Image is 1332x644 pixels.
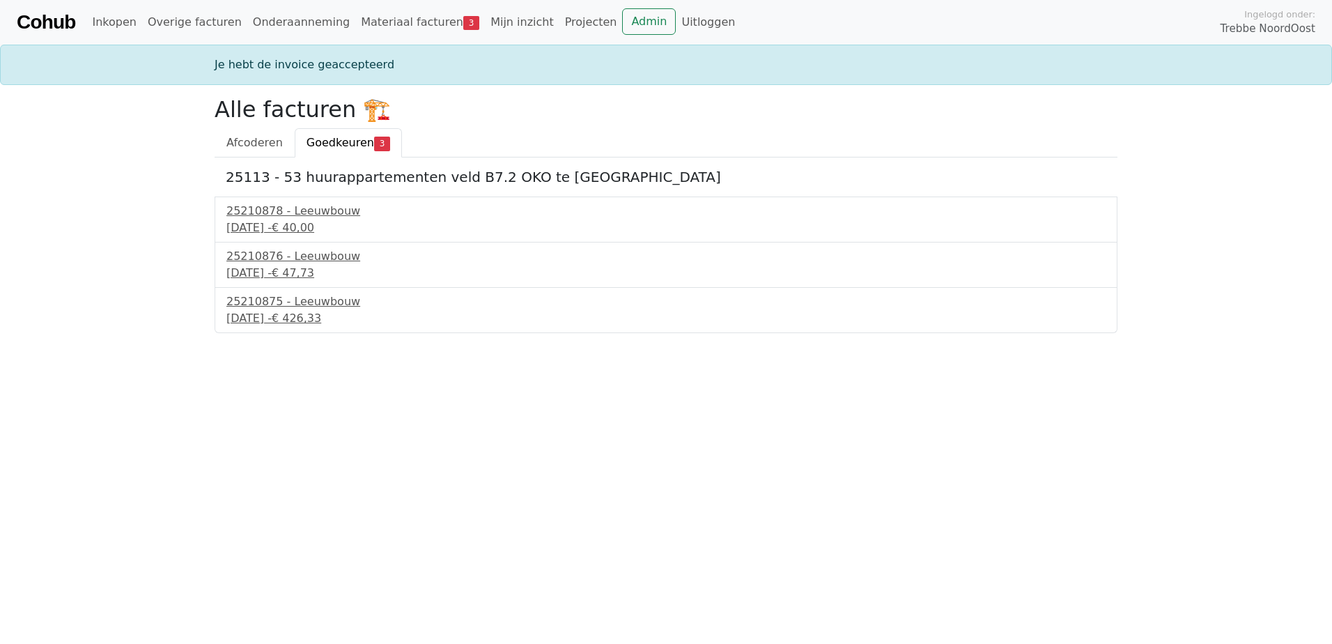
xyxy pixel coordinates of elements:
[215,96,1117,123] h2: Alle facturen 🏗️
[622,8,676,35] a: Admin
[226,169,1106,185] h5: 25113 - 53 huurappartementen veld B7.2 OKO te [GEOGRAPHIC_DATA]
[226,293,1106,327] a: 25210875 - Leeuwbouw[DATE] -€ 426,33
[374,137,390,151] span: 3
[17,6,75,39] a: Cohub
[559,8,623,36] a: Projecten
[226,310,1106,327] div: [DATE] -
[676,8,741,36] a: Uitloggen
[307,136,374,149] span: Goedkeuren
[1221,21,1315,37] span: Trebbe NoordOost
[272,221,314,234] span: € 40,00
[86,8,141,36] a: Inkopen
[295,128,402,158] a: Goedkeuren3
[206,56,1126,73] div: Je hebt de invoice geaccepteerd
[1244,8,1315,21] span: Ingelogd onder:
[226,265,1106,282] div: [DATE] -
[226,203,1106,236] a: 25210878 - Leeuwbouw[DATE] -€ 40,00
[226,248,1106,282] a: 25210876 - Leeuwbouw[DATE] -€ 47,73
[226,293,1106,310] div: 25210875 - Leeuwbouw
[247,8,355,36] a: Onderaanneming
[485,8,559,36] a: Mijn inzicht
[226,220,1106,236] div: [DATE] -
[355,8,485,36] a: Materiaal facturen3
[215,128,295,158] a: Afcoderen
[272,266,314,279] span: € 47,73
[226,203,1106,220] div: 25210878 - Leeuwbouw
[463,16,479,30] span: 3
[142,8,247,36] a: Overige facturen
[226,248,1106,265] div: 25210876 - Leeuwbouw
[226,136,283,149] span: Afcoderen
[272,312,321,325] span: € 426,33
